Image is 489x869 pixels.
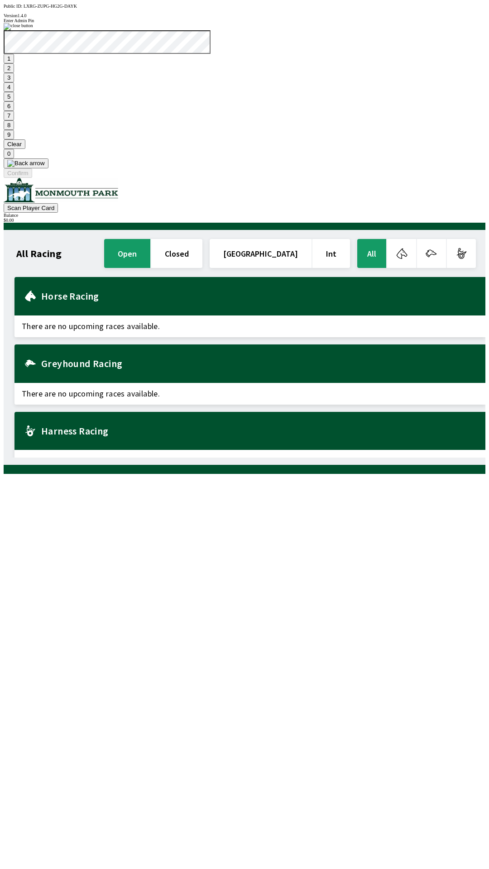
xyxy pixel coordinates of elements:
button: Clear [4,139,25,149]
img: close button [4,23,33,30]
div: Enter Admin Pin [4,18,485,23]
span: There are no upcoming races available. [14,383,485,405]
button: open [104,239,150,268]
div: Public ID: [4,4,485,9]
button: 8 [4,120,14,130]
button: 7 [4,111,14,120]
button: [GEOGRAPHIC_DATA] [210,239,312,268]
h2: Harness Racing [41,427,478,434]
img: Back arrow [7,160,45,167]
span: LXRG-ZUPG-HG2G-DAYK [24,4,77,9]
button: 2 [4,63,14,73]
button: Int [312,239,350,268]
span: There are no upcoming races available. [14,315,485,337]
img: venue logo [4,178,118,202]
button: 4 [4,82,14,92]
button: Scan Player Card [4,203,58,213]
div: Version 1.4.0 [4,13,485,18]
button: closed [151,239,202,268]
span: There are no upcoming races available. [14,450,485,472]
div: $ 0.00 [4,218,485,223]
h1: All Racing [16,250,62,257]
button: 5 [4,92,14,101]
div: Balance [4,213,485,218]
button: 3 [4,73,14,82]
h2: Horse Racing [41,292,478,300]
button: 9 [4,130,14,139]
button: 1 [4,54,14,63]
button: Confirm [4,168,32,178]
h2: Greyhound Racing [41,360,478,367]
button: 0 [4,149,14,158]
button: All [357,239,386,268]
button: 6 [4,101,14,111]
